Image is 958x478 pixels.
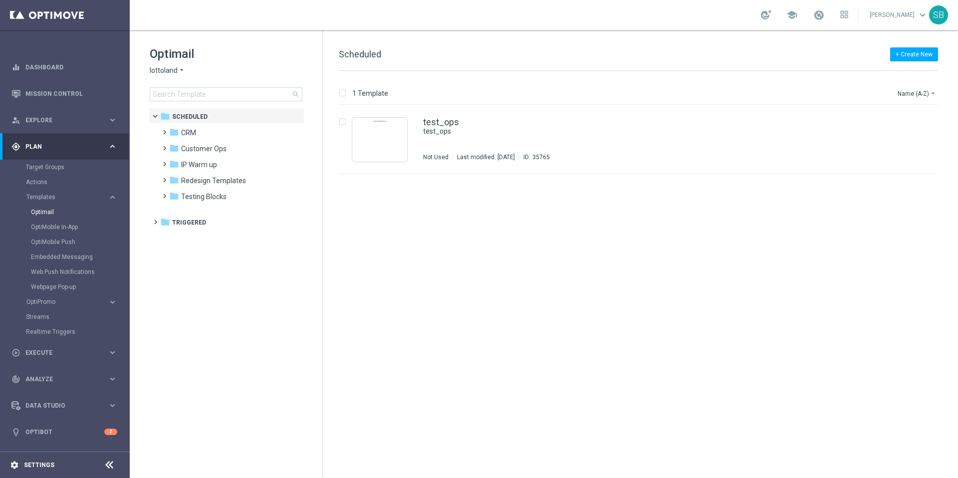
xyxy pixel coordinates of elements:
[355,120,405,159] img: 35765.jpeg
[11,428,118,436] button: lightbulb Optibot 2
[26,163,104,171] a: Target Groups
[26,299,108,305] div: OptiPromo
[31,268,104,276] a: Web Push Notifications
[26,194,108,200] div: Templates
[108,374,117,384] i: keyboard_arrow_right
[25,80,117,107] a: Mission Control
[25,376,108,382] span: Analyze
[423,127,872,136] a: test_ops
[25,117,108,123] span: Explore
[423,118,459,127] a: test_ops
[26,193,118,201] button: Templates keyboard_arrow_right
[11,349,118,357] button: play_circle_outline Execute keyboard_arrow_right
[26,298,118,306] button: OptiPromo keyboard_arrow_right
[890,47,938,61] button: + Create New
[10,461,19,470] i: settings
[11,142,108,151] div: Plan
[11,90,118,98] button: Mission Control
[150,66,178,75] span: lottoland
[108,401,117,410] i: keyboard_arrow_right
[453,153,519,161] div: Last modified: [DATE]
[108,297,117,307] i: keyboard_arrow_right
[11,143,118,151] button: gps_fixed Plan keyboard_arrow_right
[108,348,117,357] i: keyboard_arrow_right
[181,160,217,169] span: IP Warm up
[172,112,208,121] span: Scheduled
[160,217,170,227] i: folder
[104,429,117,435] div: 2
[786,9,797,20] span: school
[11,375,108,384] div: Analyze
[169,159,179,169] i: folder
[31,238,104,246] a: OptiMobile Push
[169,127,179,137] i: folder
[11,419,117,445] div: Optibot
[181,144,227,153] span: Customer Ops
[26,178,104,186] a: Actions
[150,87,302,101] input: Search Template
[917,9,928,20] span: keyboard_arrow_down
[423,153,449,161] div: Not Used
[31,235,129,249] div: OptiMobile Push
[11,428,20,437] i: lightbulb
[11,401,108,410] div: Data Studio
[26,328,104,336] a: Realtime Triggers
[11,63,20,72] i: equalizer
[519,153,550,161] div: ID:
[25,403,108,409] span: Data Studio
[31,220,129,235] div: OptiMobile In-App
[11,116,20,125] i: person_search
[108,193,117,202] i: keyboard_arrow_right
[929,89,937,97] i: arrow_drop_down
[11,142,20,151] i: gps_fixed
[160,111,170,121] i: folder
[25,419,104,445] a: Optibot
[31,223,104,231] a: OptiMobile In-App
[26,299,98,305] span: OptiPromo
[11,375,118,383] div: track_changes Analyze keyboard_arrow_right
[929,5,948,24] div: SB
[31,253,104,261] a: Embedded Messaging
[108,142,117,151] i: keyboard_arrow_right
[181,128,196,137] span: CRM
[292,90,300,98] span: search
[169,175,179,185] i: folder
[24,462,54,468] a: Settings
[11,116,118,124] button: person_search Explore keyboard_arrow_right
[11,375,20,384] i: track_changes
[181,176,246,185] span: Redesign Templates
[26,294,129,309] div: OptiPromo
[26,194,98,200] span: Templates
[150,66,186,75] button: lottoland arrow_drop_down
[11,54,117,80] div: Dashboard
[108,115,117,125] i: keyboard_arrow_right
[11,402,118,410] button: Data Studio keyboard_arrow_right
[169,143,179,153] i: folder
[31,205,129,220] div: Optimail
[150,46,302,62] h1: Optimail
[31,249,129,264] div: Embedded Messaging
[26,309,129,324] div: Streams
[172,218,206,227] span: Triggered
[897,87,938,99] button: Name (A-Z)arrow_drop_down
[26,160,129,175] div: Target Groups
[11,116,108,125] div: Explore
[11,348,20,357] i: play_circle_outline
[532,153,550,161] div: 35765
[11,63,118,71] button: equalizer Dashboard
[25,144,108,150] span: Plan
[31,208,104,216] a: Optimail
[181,192,227,201] span: Testing Blocks
[352,89,388,98] p: 1 Template
[11,348,108,357] div: Execute
[178,66,186,75] i: arrow_drop_down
